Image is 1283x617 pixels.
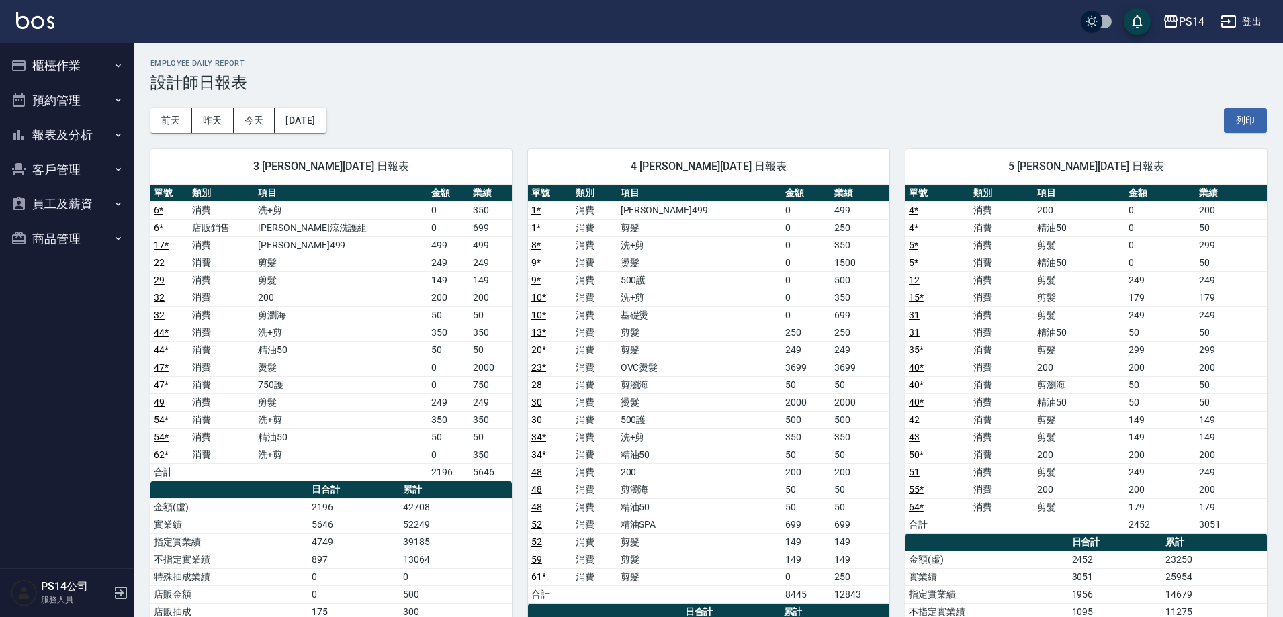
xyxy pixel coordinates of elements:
td: 消費 [970,463,1034,481]
td: 149 [1196,428,1267,446]
td: 50 [470,306,512,324]
td: 250 [831,219,889,236]
td: 剪髮 [255,271,428,289]
td: 消費 [189,341,255,359]
td: 0 [428,376,470,393]
td: 消費 [572,551,617,568]
th: 項目 [617,185,782,202]
td: 149 [1125,428,1196,446]
td: 50 [831,498,889,516]
p: 服務人員 [41,594,109,606]
td: 精油50 [1034,393,1125,411]
button: 預約管理 [5,83,129,118]
td: 250 [782,324,831,341]
td: 897 [308,551,399,568]
td: 50 [782,446,831,463]
td: 燙髮 [255,359,428,376]
td: 200 [1034,446,1125,463]
td: 13064 [400,551,512,568]
td: 0 [782,306,831,324]
td: 洗+剪 [255,411,428,428]
td: 2196 [428,463,470,481]
table: a dense table [905,185,1267,534]
button: 昨天 [192,108,234,133]
button: 商品管理 [5,222,129,256]
td: 50 [782,376,831,393]
td: 剪髮 [617,324,782,341]
td: 消費 [189,376,255,393]
td: 消費 [970,289,1034,306]
span: 3 [PERSON_NAME][DATE] 日報表 [167,160,496,173]
td: 消費 [970,306,1034,324]
a: 30 [531,414,542,425]
td: 精油50 [617,498,782,516]
td: 200 [1125,446,1196,463]
td: 剪髮 [1034,271,1125,289]
td: 750護 [255,376,428,393]
td: 299 [1125,341,1196,359]
button: 櫃檯作業 [5,48,129,83]
td: 消費 [189,289,255,306]
td: 50 [1196,393,1267,411]
td: 0 [782,201,831,219]
td: 249 [470,393,512,411]
a: 48 [531,484,542,495]
td: 消費 [970,341,1034,359]
td: 50 [1125,376,1196,393]
th: 業績 [831,185,889,202]
th: 業績 [470,185,512,202]
a: 42 [909,414,920,425]
td: [PERSON_NAME]499 [255,236,428,254]
td: 剪髮 [1034,236,1125,254]
td: 179 [1125,289,1196,306]
td: 500 [831,411,889,428]
td: 149 [831,533,889,551]
td: [PERSON_NAME]涼洗護組 [255,219,428,236]
td: 2000 [782,393,831,411]
td: 50 [831,481,889,498]
td: 200 [255,289,428,306]
td: 699 [470,219,512,236]
td: 不指定實業績 [150,551,308,568]
td: 消費 [189,428,255,446]
td: 消費 [572,359,617,376]
td: 消費 [572,219,617,236]
td: 0 [428,201,470,219]
img: Person [11,579,38,606]
th: 金額 [1125,185,1196,202]
td: 299 [1196,341,1267,359]
td: 200 [1034,201,1125,219]
th: 日合計 [308,481,399,499]
td: 350 [428,411,470,428]
td: 消費 [572,393,617,411]
td: 剪髮 [617,341,782,359]
td: 精油50 [255,428,428,446]
td: 200 [1196,481,1267,498]
h2: Employee Daily Report [150,59,1267,68]
button: [DATE] [275,108,326,133]
td: 200 [782,463,831,481]
td: 消費 [189,306,255,324]
td: 合計 [905,516,970,533]
td: 消費 [189,393,255,411]
td: 500護 [617,271,782,289]
td: 350 [470,446,512,463]
td: 2196 [308,498,399,516]
a: 51 [909,467,920,477]
td: 消費 [189,411,255,428]
td: 699 [831,306,889,324]
th: 類別 [189,185,255,202]
span: 5 [PERSON_NAME][DATE] 日報表 [922,160,1251,173]
button: 今天 [234,108,275,133]
table: a dense table [528,185,889,604]
td: 消費 [970,411,1034,428]
td: 消費 [572,533,617,551]
td: 350 [831,428,889,446]
td: 249 [831,341,889,359]
td: 消費 [970,376,1034,393]
td: 500 [831,271,889,289]
td: 洗+剪 [617,428,782,446]
td: 消費 [189,271,255,289]
th: 項目 [1034,185,1125,202]
td: 精油50 [617,446,782,463]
